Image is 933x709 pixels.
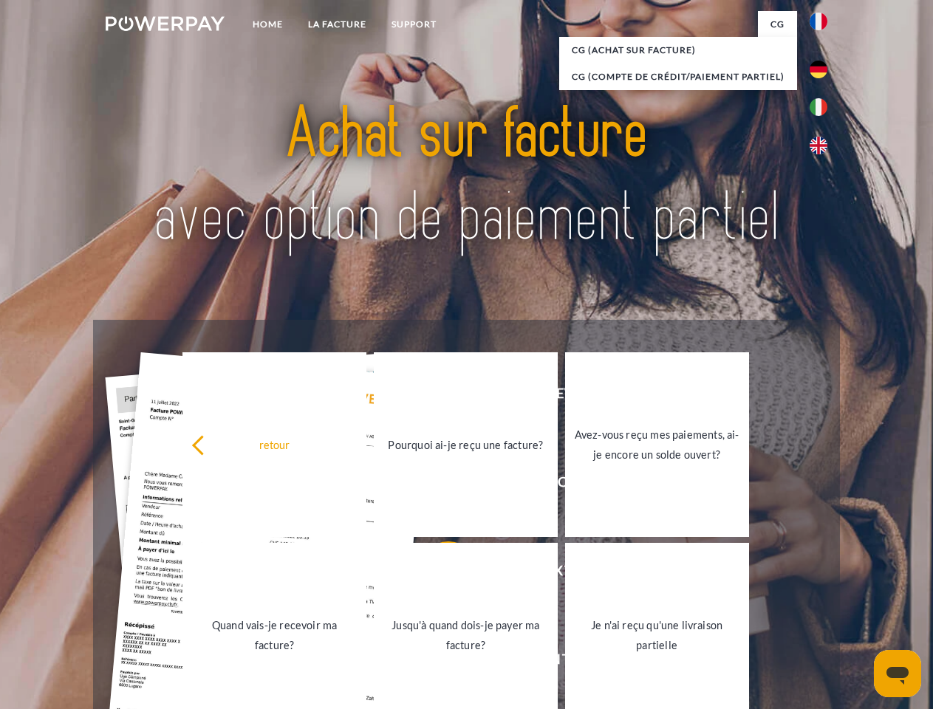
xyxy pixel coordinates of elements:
img: fr [810,13,827,30]
img: it [810,98,827,116]
a: Support [379,11,449,38]
a: LA FACTURE [295,11,379,38]
div: Jusqu'à quand dois-je payer ma facture? [383,615,549,655]
a: CG [758,11,797,38]
img: title-powerpay_fr.svg [141,71,792,283]
div: Pourquoi ai-je reçu une facture? [383,434,549,454]
div: retour [191,434,358,454]
div: Quand vais-je recevoir ma facture? [191,615,358,655]
div: Je n'ai reçu qu'une livraison partielle [574,615,740,655]
iframe: Bouton de lancement de la fenêtre de messagerie [874,650,921,697]
img: en [810,137,827,154]
a: CG (achat sur facture) [559,37,797,64]
a: Home [240,11,295,38]
div: Avez-vous reçu mes paiements, ai-je encore un solde ouvert? [574,425,740,465]
img: de [810,61,827,78]
img: logo-powerpay-white.svg [106,16,225,31]
a: Avez-vous reçu mes paiements, ai-je encore un solde ouvert? [565,352,749,537]
a: CG (Compte de crédit/paiement partiel) [559,64,797,90]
